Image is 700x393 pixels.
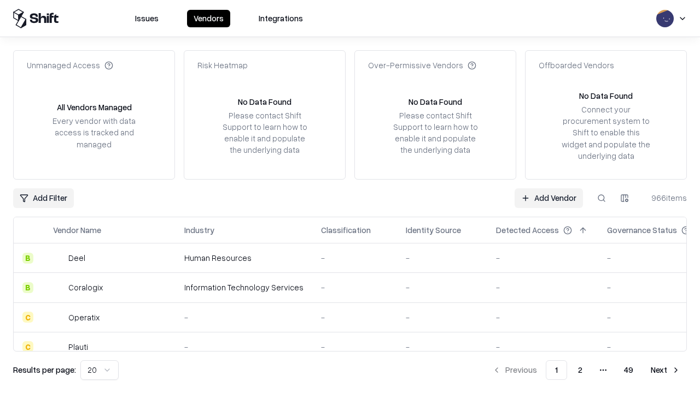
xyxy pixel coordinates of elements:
[184,341,304,353] div: -
[53,253,64,264] img: Deel
[22,282,33,293] div: B
[197,59,248,71] div: Risk Heatmap
[22,253,33,264] div: B
[57,102,132,113] div: All Vendors Managed
[184,252,304,264] div: Human Resources
[321,341,388,353] div: -
[496,252,590,264] div: -
[184,312,304,323] div: -
[406,312,479,323] div: -
[406,341,479,353] div: -
[252,10,310,27] button: Integrations
[546,360,567,380] button: 1
[13,364,76,376] p: Results per page:
[643,192,687,204] div: 966 items
[406,252,479,264] div: -
[321,252,388,264] div: -
[539,59,614,71] div: Offboarded Vendors
[187,10,230,27] button: Vendors
[53,341,64,352] img: Plauti
[129,10,165,27] button: Issues
[496,341,590,353] div: -
[406,282,479,293] div: -
[368,59,476,71] div: Over-Permissive Vendors
[53,312,64,323] img: Operatix
[27,59,113,71] div: Unmanaged Access
[68,282,103,293] div: Coralogix
[53,282,64,293] img: Coralogix
[496,224,559,236] div: Detected Access
[238,96,291,108] div: No Data Found
[321,224,371,236] div: Classification
[515,188,583,208] a: Add Vendor
[321,282,388,293] div: -
[68,341,88,353] div: Plauti
[184,224,214,236] div: Industry
[22,341,33,352] div: C
[409,96,462,108] div: No Data Found
[406,224,461,236] div: Identity Source
[68,312,100,323] div: Operatix
[68,252,85,264] div: Deel
[579,90,633,102] div: No Data Found
[644,360,687,380] button: Next
[53,224,101,236] div: Vendor Name
[49,115,139,150] div: Every vendor with data access is tracked and managed
[615,360,642,380] button: 49
[496,282,590,293] div: -
[496,312,590,323] div: -
[321,312,388,323] div: -
[607,224,677,236] div: Governance Status
[569,360,591,380] button: 2
[219,110,310,156] div: Please contact Shift Support to learn how to enable it and populate the underlying data
[184,282,304,293] div: Information Technology Services
[390,110,481,156] div: Please contact Shift Support to learn how to enable it and populate the underlying data
[561,104,651,162] div: Connect your procurement system to Shift to enable this widget and populate the underlying data
[486,360,687,380] nav: pagination
[22,312,33,323] div: C
[13,188,74,208] button: Add Filter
